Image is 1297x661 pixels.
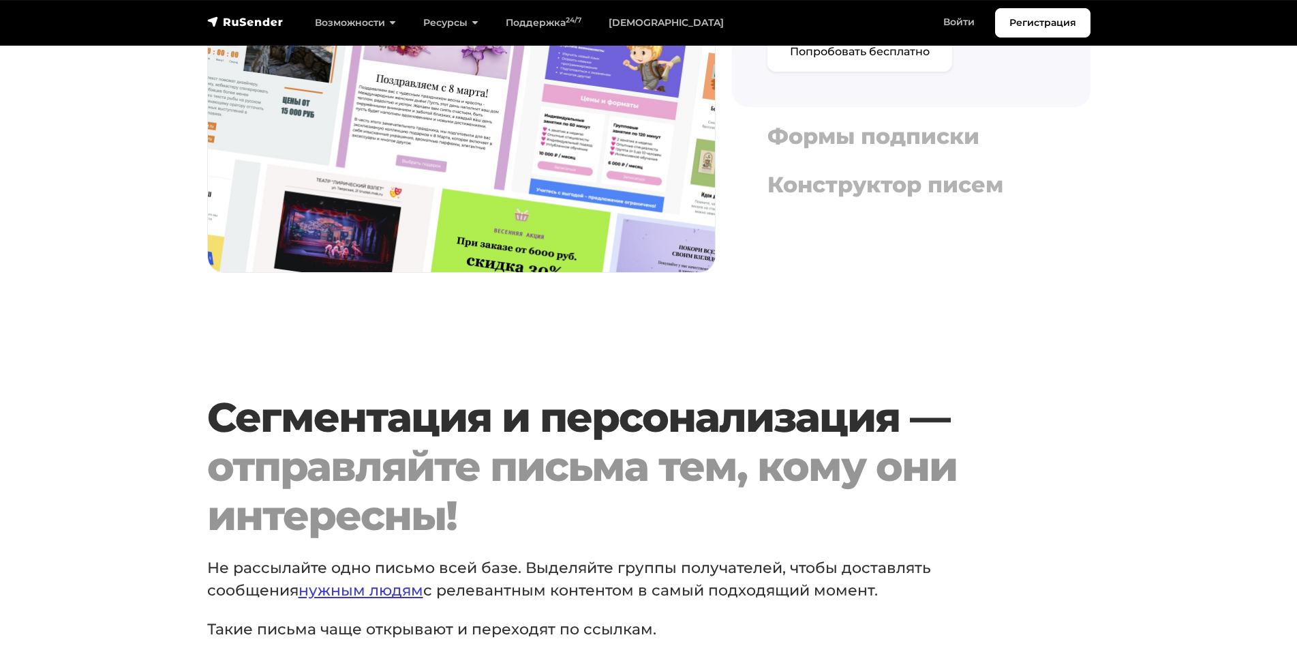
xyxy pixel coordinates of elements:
h2: Сегментация и персонализация — [207,393,1016,540]
h4: Конструктор писем [767,172,1055,198]
a: нужным людям [299,581,423,600]
img: RuSender [207,15,284,29]
sup: 24/7 [566,16,581,25]
a: Ресурсы [410,9,492,37]
a: Попробовать бесплатно [767,32,952,72]
a: Возможности [301,9,410,37]
div: отправляйте письма тем, кому они интересны! [207,442,1016,540]
a: Регистрация [995,8,1090,38]
a: Войти [930,8,988,36]
a: Поддержка24/7 [492,9,595,37]
p: Такие письма чаще открывают и переходят по ссылкам. [207,618,980,641]
p: Не рассылайте одно письмо всей базе. Выделяйте группы получателей, чтобы доставлять сообщения с р... [207,557,980,602]
a: [DEMOGRAPHIC_DATA] [595,9,737,37]
h4: Формы подписки [767,123,1055,149]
